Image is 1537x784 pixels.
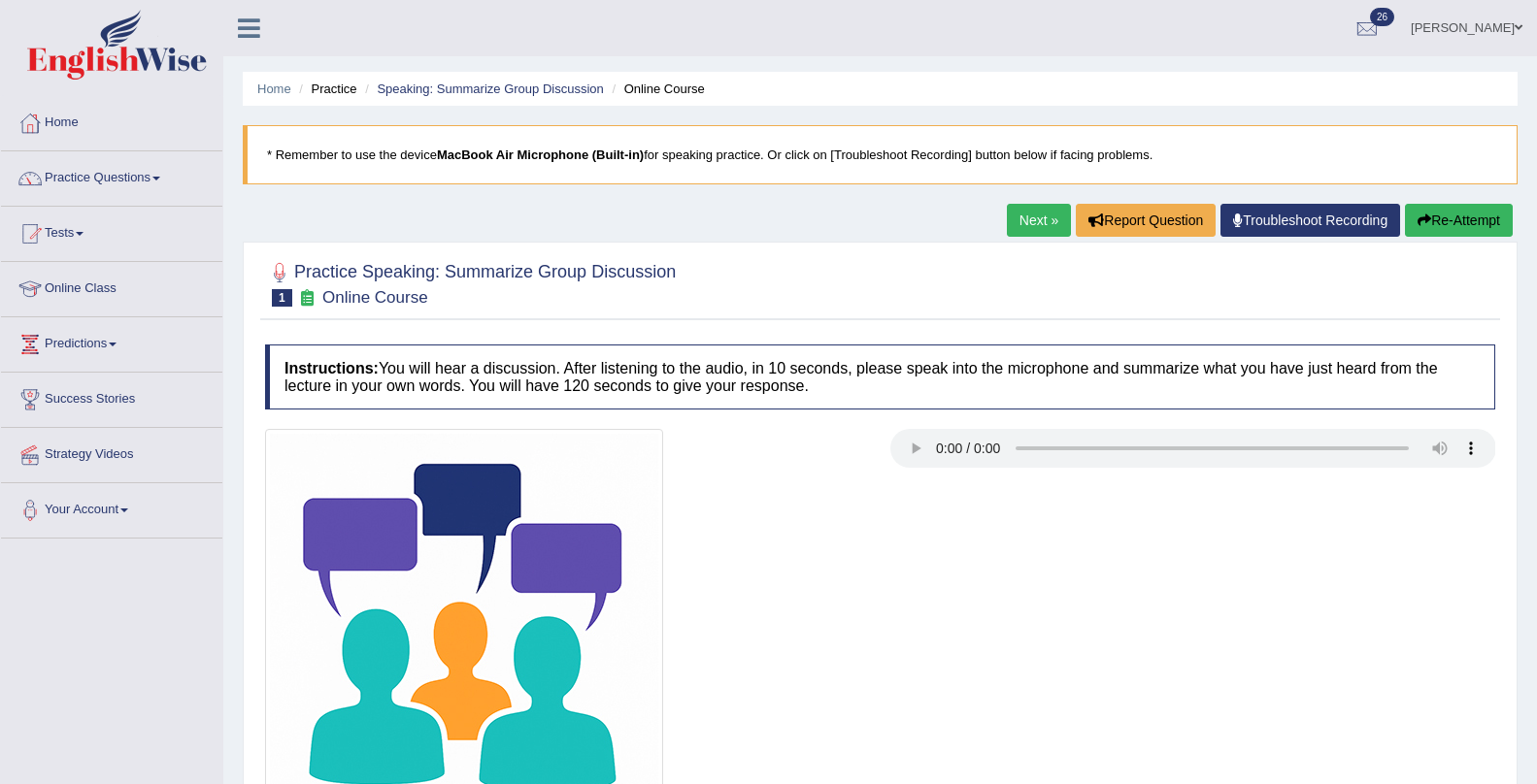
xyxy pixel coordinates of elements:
[294,80,356,98] li: Practice
[284,360,379,376] b: Instructions:
[1007,204,1071,237] a: Next »
[1,151,222,200] a: Practice Questions
[243,125,1518,184] blockquote: * Remember to use the device for speaking practice. Or click on [Troubleshoot Recording] button b...
[377,82,603,96] a: Speaking: Summarize Group Discussion
[1,428,222,476] a: Strategy Videos
[265,258,676,307] h2: Practice Speaking: Summarize Group Discussion
[437,147,644,162] b: MacBook Air Microphone (Built-in)
[607,80,704,98] li: Online Course
[322,288,428,307] small: Online Course
[1076,204,1216,237] button: Report Question
[1405,204,1513,237] button: Re-Attempt
[1,96,222,145] a: Home
[297,289,317,308] small: Exam occurring question
[265,344,1495,409] h4: You will hear a discussion. After listening to the audio, in 10 seconds, please speak into the mi...
[1,317,222,366] a: Predictions
[257,82,291,96] a: Home
[1,483,222,532] a: Your Account
[1370,8,1394,26] span: 26
[1,262,222,310] a: Online Class
[1220,204,1400,237] a: Troubleshoot Recording
[272,289,292,307] span: 1
[1,373,222,421] a: Success Stories
[1,207,222,255] a: Tests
